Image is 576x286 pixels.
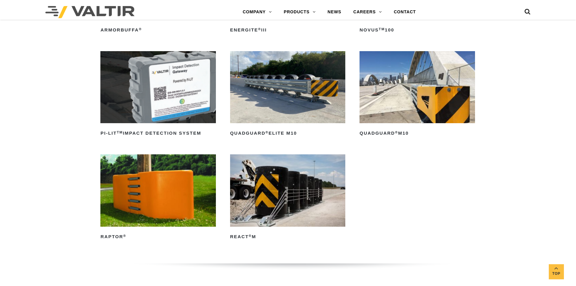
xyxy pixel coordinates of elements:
[230,51,345,138] a: QuadGuard®Elite M10
[230,129,345,138] h2: QuadGuard Elite M10
[347,6,388,18] a: CAREERS
[379,27,385,31] sup: TM
[230,232,345,242] h2: REACT M
[117,130,123,134] sup: TM
[139,27,142,31] sup: ®
[321,6,347,18] a: NEWS
[100,51,216,138] a: PI-LITTMImpact Detection System
[249,234,252,238] sup: ®
[123,234,126,238] sup: ®
[388,6,422,18] a: CONTACT
[100,25,216,35] h2: ArmorBuffa
[360,129,475,138] h2: QuadGuard M10
[258,27,261,31] sup: ®
[360,51,475,138] a: QuadGuard®M10
[549,264,564,279] a: Top
[100,129,216,138] h2: PI-LIT Impact Detection System
[100,232,216,242] h2: RAPTOR
[395,130,398,134] sup: ®
[265,130,268,134] sup: ®
[230,25,345,35] h2: ENERGITE III
[278,6,322,18] a: PRODUCTS
[360,25,475,35] h2: NOVUS 100
[237,6,278,18] a: COMPANY
[549,270,564,277] span: Top
[230,154,345,242] a: REACT®M
[45,6,135,18] img: Valtir
[100,154,216,242] a: RAPTOR®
